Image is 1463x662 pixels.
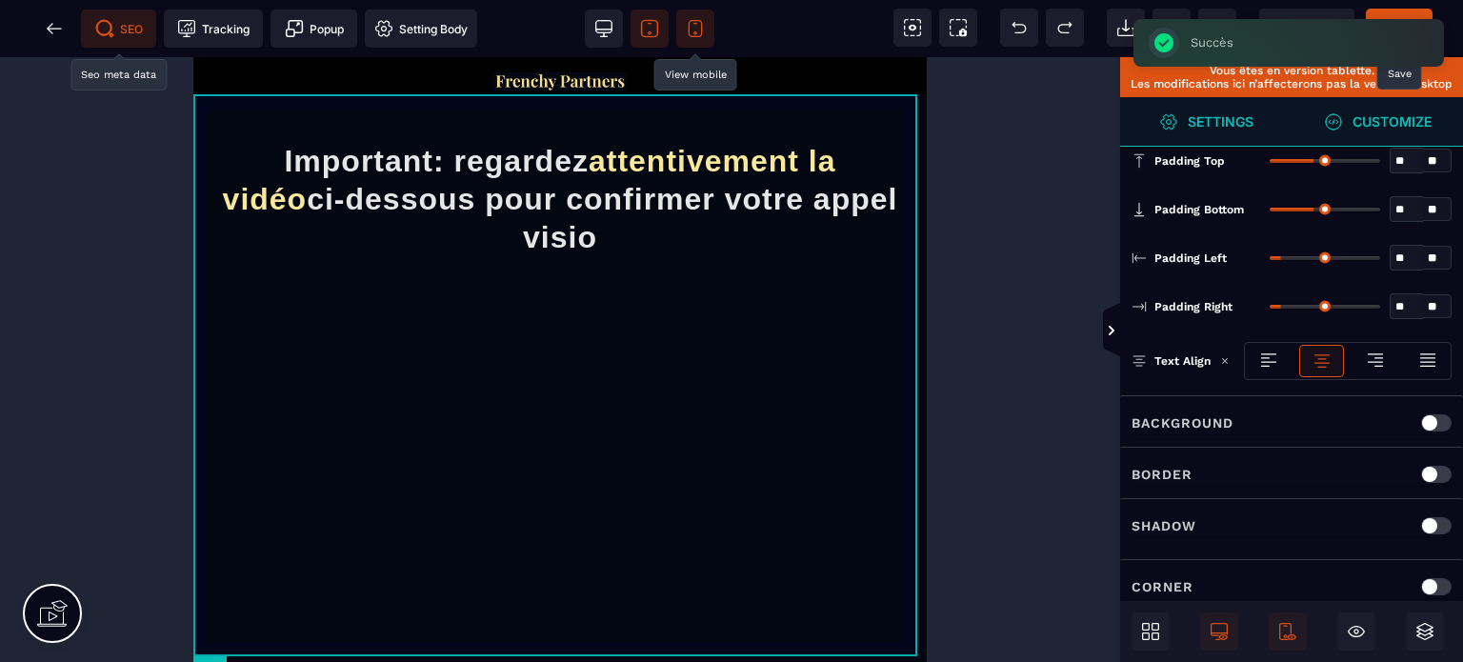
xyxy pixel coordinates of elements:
[1220,356,1230,366] img: loading
[285,19,344,38] span: Popup
[1132,514,1196,537] p: Shadow
[374,19,468,38] span: Setting Body
[893,9,932,47] span: View components
[1132,411,1233,434] p: Background
[1154,202,1244,217] span: Padding Bottom
[1259,9,1354,47] span: Preview
[1337,612,1375,651] span: Hide/Show Block
[1132,612,1170,651] span: Open Blocks
[1200,612,1238,651] span: Desktop Only
[300,15,434,33] img: f2a3730b544469f405c58ab4be6274e8_Capture_d%E2%80%99e%CC%81cran_2025-09-01_a%CC%80_20.57.27.png
[1120,97,1292,147] span: Settings
[1130,64,1453,77] p: Vous êtes en version tablette.
[1132,463,1192,486] p: Border
[1269,612,1307,651] span: Mobile Only
[177,19,250,38] span: Tracking
[1188,114,1253,129] strong: Settings
[1154,153,1225,169] span: Padding Top
[1154,251,1227,266] span: Padding Left
[1406,612,1444,651] span: Open Layers
[1353,114,1432,129] strong: Customize
[1132,575,1193,598] p: Corner
[1130,77,1453,90] p: Les modifications ici n’affecterons pas la version desktop
[1154,299,1233,314] span: Padding Right
[95,19,143,38] span: SEO
[29,75,705,209] h1: Important: regardez ci-dessous pour confirmer votre appel visio
[1292,97,1463,147] span: Open Style Manager
[1132,351,1211,371] p: Text Align
[939,9,977,47] span: Screenshot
